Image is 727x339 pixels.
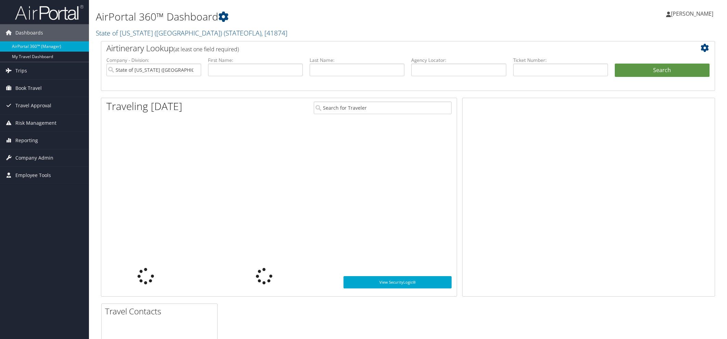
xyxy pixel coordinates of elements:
[15,149,53,166] span: Company Admin
[343,276,452,288] a: View SecurityLogic®
[15,4,83,21] img: airportal-logo.png
[224,28,261,38] span: ( STATEOFLA )
[15,24,43,41] span: Dashboards
[310,57,404,64] label: Last Name:
[671,10,713,17] span: [PERSON_NAME]
[15,80,42,97] span: Book Travel
[106,42,659,54] h2: Airtinerary Lookup
[105,306,217,317] h2: Travel Contacts
[96,10,512,24] h1: AirPortal 360™ Dashboard
[106,99,182,113] h1: Traveling [DATE]
[15,167,51,184] span: Employee Tools
[208,57,303,64] label: First Name:
[106,57,201,64] label: Company - Division:
[173,45,239,53] span: (at least one field required)
[513,57,608,64] label: Ticket Number:
[15,97,51,114] span: Travel Approval
[411,57,506,64] label: Agency Locator:
[15,62,27,79] span: Trips
[15,114,56,132] span: Risk Management
[15,132,38,149] span: Reporting
[96,28,287,38] a: State of [US_STATE] ([GEOGRAPHIC_DATA])
[261,28,287,38] span: , [ 41874 ]
[314,101,452,114] input: Search for Traveler
[615,64,710,77] button: Search
[666,3,720,24] a: [PERSON_NAME]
